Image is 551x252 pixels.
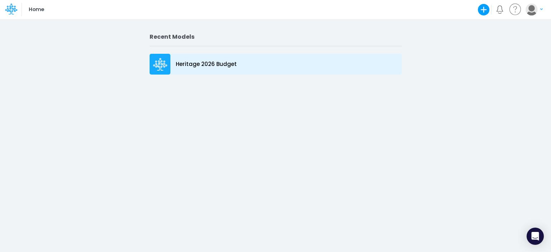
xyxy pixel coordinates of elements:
p: Home [29,6,44,14]
a: Heritage 2026 Budget [150,52,402,76]
p: Heritage 2026 Budget [176,60,237,68]
div: Open Intercom Messenger [527,228,544,245]
a: Notifications [496,5,504,14]
h2: Recent Models [150,33,402,40]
